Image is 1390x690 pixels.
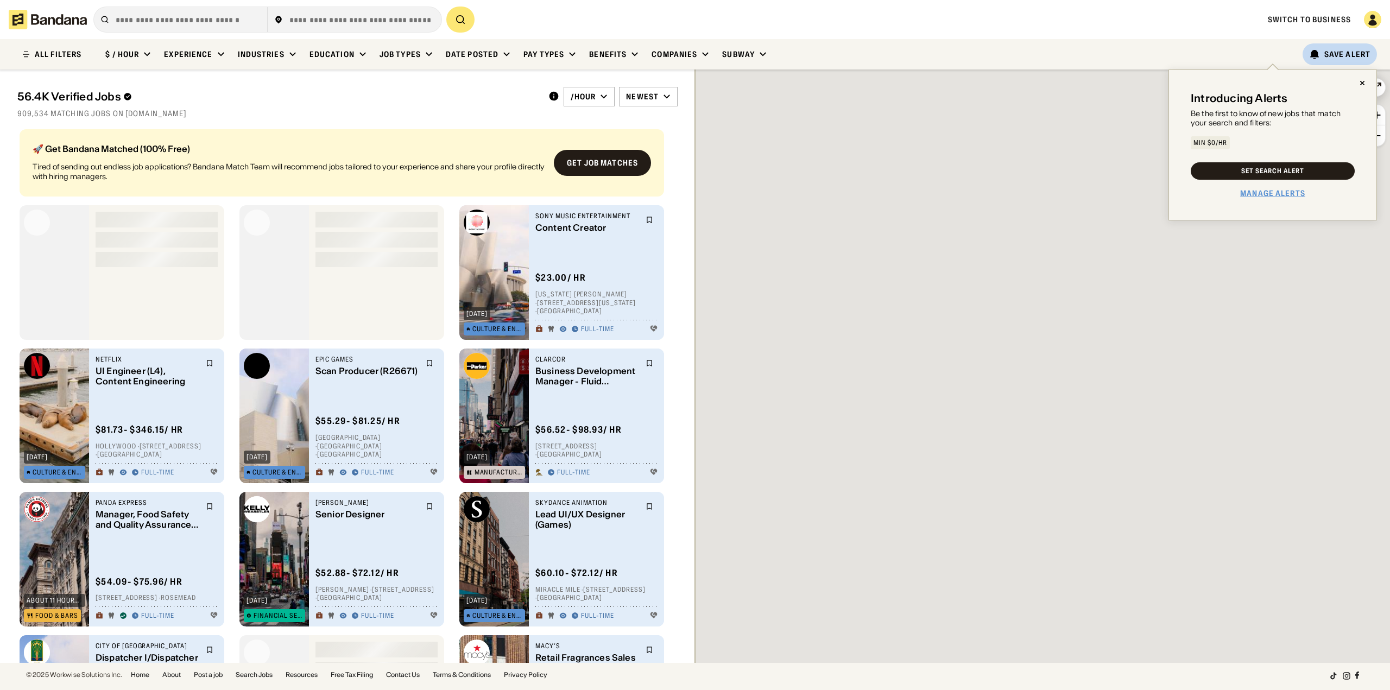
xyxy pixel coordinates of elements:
[446,49,498,59] div: Date Posted
[24,496,50,522] img: Panda Express logo
[247,454,268,460] div: [DATE]
[466,311,488,317] div: [DATE]
[1241,168,1304,174] div: Set Search Alert
[315,567,399,579] div: $ 52.88 - $72.12 / hr
[96,509,199,530] div: Manager, Food Safety and Quality Assurance (Equipment)
[475,469,523,476] div: Manufacturing
[626,92,659,102] div: Newest
[433,672,491,678] a: Terms & Conditions
[535,355,639,364] div: CLARCOR
[33,162,545,181] div: Tired of sending out endless job applications? Bandana Match Team will recommend jobs tailored to...
[315,585,438,602] div: [PERSON_NAME] · [STREET_ADDRESS] · [GEOGRAPHIC_DATA]
[535,498,639,507] div: Skydance Animation
[535,585,658,602] div: Miracle Mile · [STREET_ADDRESS] · [GEOGRAPHIC_DATA]
[238,49,285,59] div: Industries
[535,366,639,387] div: Business Development Manager - Fluid Systems Division ([GEOGRAPHIC_DATA])
[254,612,302,619] div: Financial Services
[331,672,373,678] a: Free Tax Filing
[535,212,639,220] div: Sony Music Entertainment
[535,223,639,233] div: Content Creator
[466,454,488,460] div: [DATE]
[141,612,174,621] div: Full-time
[27,454,48,460] div: [DATE]
[466,597,488,604] div: [DATE]
[380,49,421,59] div: Job Types
[472,326,522,332] div: Culture & Entertainment
[315,434,438,459] div: [GEOGRAPHIC_DATA] · [GEOGRAPHIC_DATA] · [GEOGRAPHIC_DATA]
[581,325,614,334] div: Full-time
[17,90,540,103] div: 56.4K Verified Jobs
[286,672,318,678] a: Resources
[141,469,174,477] div: Full-time
[315,355,419,364] div: Epic Games
[315,509,419,520] div: Senior Designer
[535,642,639,650] div: Macy’s
[252,469,302,476] div: Culture & Entertainment
[96,642,199,650] div: City of [GEOGRAPHIC_DATA]
[472,612,522,619] div: Culture & Entertainment
[96,366,199,387] div: UI Engineer (L4), Content Engineering
[315,416,400,427] div: $ 55.29 - $81.25 / hr
[96,442,218,459] div: Hollywood · [STREET_ADDRESS] · [GEOGRAPHIC_DATA]
[535,567,618,579] div: $ 60.10 - $72.12 / hr
[1191,109,1355,128] div: Be the first to know of new jobs that match your search and filters:
[309,49,355,59] div: Education
[17,109,678,118] div: 909,534 matching jobs on [DOMAIN_NAME]
[315,366,419,376] div: Scan Producer (R26671)
[17,125,677,663] div: grid
[1191,92,1288,105] div: Introducing Alerts
[315,498,419,507] div: [PERSON_NAME]
[1240,188,1305,198] a: Manage Alerts
[535,290,658,316] div: [US_STATE] [PERSON_NAME] · [STREET_ADDRESS][US_STATE] · [GEOGRAPHIC_DATA]
[96,498,199,507] div: Panda Express
[361,469,394,477] div: Full-time
[194,672,223,678] a: Post a job
[96,424,183,435] div: $ 81.73 - $346.15 / hr
[96,355,199,364] div: Netflix
[1268,15,1351,24] a: Switch to Business
[589,49,627,59] div: Benefits
[164,49,212,59] div: Experience
[464,210,490,236] img: Sony Music Entertainment logo
[27,597,83,604] div: about 11 hours ago
[96,653,199,673] div: Dispatcher I/Dispatcher II (Full-time) - 4897393-0
[535,653,639,673] div: Retail Fragrances Sales Associate, [GEOGRAPHIC_DATA] - Full Time
[557,469,590,477] div: Full-time
[1193,140,1227,146] div: Min $0/hr
[33,144,545,153] div: 🚀 Get Bandana Matched (100% Free)
[464,640,490,666] img: Macy’s logo
[244,496,270,522] img: Kelly Wearstler logo
[567,159,638,167] div: Get job matches
[24,353,50,379] img: Netflix logo
[105,49,139,59] div: $ / hour
[96,594,218,603] div: [STREET_ADDRESS] · Rosemead
[35,50,81,58] div: ALL FILTERS
[247,597,268,604] div: [DATE]
[33,469,83,476] div: Culture & Entertainment
[581,612,614,621] div: Full-time
[162,672,181,678] a: About
[244,353,270,379] img: Epic Games logo
[131,672,149,678] a: Home
[24,640,50,666] img: City of Arcadia logo
[523,49,564,59] div: Pay Types
[1324,49,1370,59] div: Save Alert
[535,442,658,459] div: [STREET_ADDRESS] · [GEOGRAPHIC_DATA]
[535,509,639,530] div: Lead UI/UX Designer (Games)
[571,92,596,102] div: /hour
[9,10,87,29] img: Bandana logotype
[236,672,273,678] a: Search Jobs
[464,496,490,522] img: Skydance Animation logo
[722,49,755,59] div: Subway
[535,424,622,435] div: $ 56.52 - $98.93 / hr
[464,353,490,379] img: CLARCOR logo
[26,672,122,678] div: © 2025 Workwise Solutions Inc.
[504,672,547,678] a: Privacy Policy
[386,672,420,678] a: Contact Us
[96,576,182,587] div: $ 54.09 - $75.96 / hr
[361,612,394,621] div: Full-time
[652,49,697,59] div: Companies
[35,612,78,619] div: Food & Bars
